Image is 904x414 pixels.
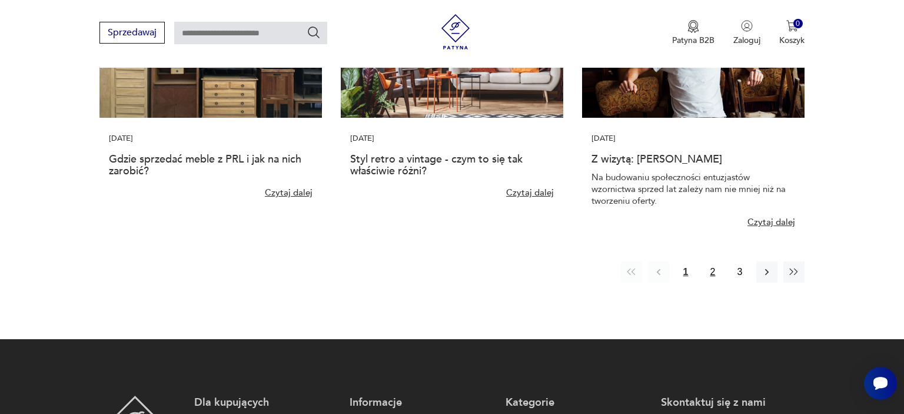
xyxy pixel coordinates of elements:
p: Kategorie [506,396,649,410]
a: Czytaj dalej [265,187,313,198]
p: [DATE] [109,133,313,144]
a: Z wizytą: [PERSON_NAME] [591,152,722,167]
img: Patyna - sklep z meblami i dekoracjami vintage [438,14,473,49]
button: Patyna B2B [672,20,714,46]
p: [DATE] [591,133,795,144]
button: Zaloguj [733,20,760,46]
button: Sprzedawaj [99,22,165,44]
img: Ikonka użytkownika [741,20,753,32]
button: 0Koszyk [779,20,805,46]
p: Zaloguj [733,35,760,46]
a: Czytaj dalej [747,216,795,228]
a: Ikona medaluPatyna B2B [672,20,714,46]
p: Koszyk [779,35,805,46]
div: 0 [793,19,803,29]
p: Dla kupujących [194,396,338,410]
button: Szukaj [307,25,321,39]
p: Informacje [350,396,493,410]
a: Gdzie sprzedać meble z PRL i jak na nich zarobić? [109,152,301,178]
p: Skontaktuj się z nami [661,396,805,410]
a: Sprzedawaj [99,29,165,38]
a: Czytaj dalej [506,187,554,198]
img: Ikona medalu [687,20,699,33]
a: Styl retro a vintage - czym to się tak właściwie różni? [350,152,523,178]
p: [DATE] [350,133,554,144]
iframe: Smartsupp widget button [864,367,897,400]
img: Ikona koszyka [786,20,798,32]
button: 1 [675,261,696,283]
p: Na budowaniu społeczności entuzjastów wzornictwa sprzed lat zależy nam nie mniej niż na tworzeniu... [591,171,795,207]
p: Patyna B2B [672,35,714,46]
button: 3 [729,261,750,283]
button: 2 [702,261,723,283]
